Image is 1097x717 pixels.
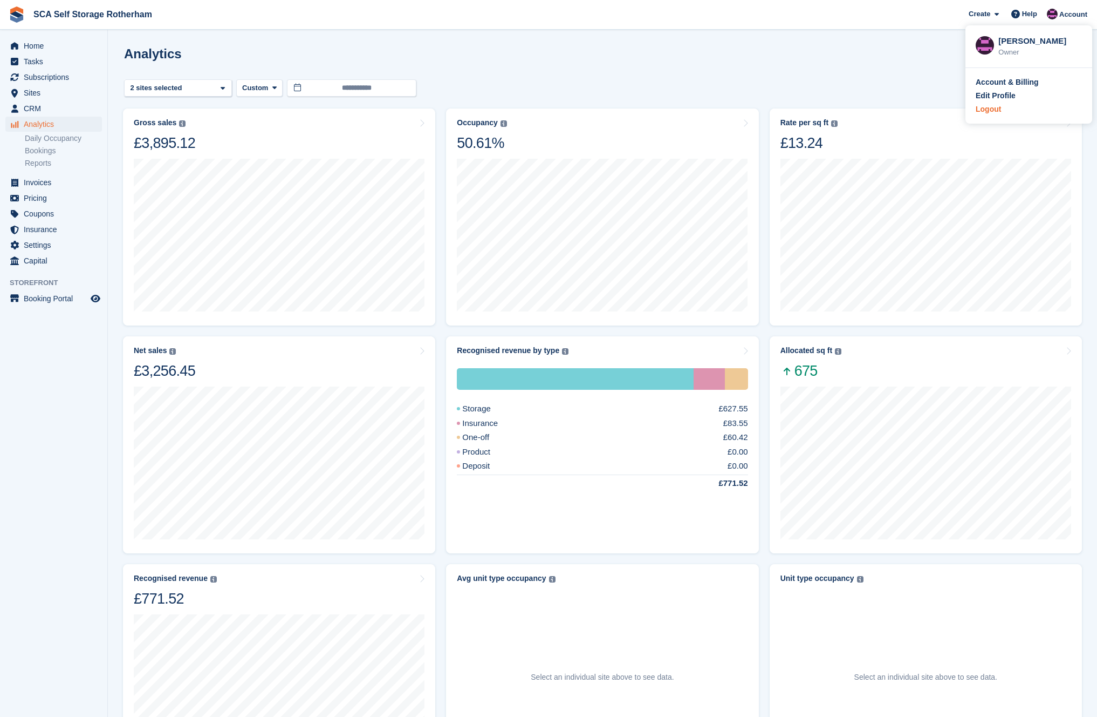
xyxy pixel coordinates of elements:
img: icon-info-grey-7440780725fd019a000dd9b08b2336e03edf1995a4989e88bcd33f0948082b44.svg [857,576,863,583]
a: menu [5,191,102,206]
div: £627.55 [718,403,748,415]
span: Settings [24,238,88,253]
div: £83.55 [723,417,748,430]
div: Edit Profile [976,90,1016,102]
a: menu [5,175,102,190]
a: Account & Billing [976,77,1082,88]
a: menu [5,70,102,85]
span: Booking Portal [24,291,88,306]
img: icon-info-grey-7440780725fd019a000dd9b08b2336e03edf1995a4989e88bcd33f0948082b44.svg [549,576,556,583]
a: menu [5,117,102,132]
a: Daily Occupancy [25,133,102,144]
div: Storage [457,403,517,415]
h2: Analytics [124,46,182,61]
a: menu [5,222,102,237]
div: Unit type occupancy [780,574,854,583]
span: Tasks [24,54,88,69]
div: Avg unit type occupancy [457,574,546,583]
a: Logout [976,104,1082,115]
span: 675 [780,362,841,380]
a: menu [5,101,102,116]
div: Gross sales [134,118,176,127]
div: 2 sites selected [128,83,186,93]
a: menu [5,238,102,253]
span: Coupons [24,206,88,221]
img: icon-info-grey-7440780725fd019a000dd9b08b2336e03edf1995a4989e88bcd33f0948082b44.svg [210,576,217,583]
span: Analytics [24,117,88,132]
div: £0.00 [728,446,748,458]
div: Recognised revenue by type [457,346,559,355]
span: Custom [242,83,268,93]
a: menu [5,253,102,268]
div: Logout [976,104,1001,115]
a: Preview store [89,292,102,305]
img: icon-info-grey-7440780725fd019a000dd9b08b2336e03edf1995a4989e88bcd33f0948082b44.svg [835,348,841,355]
span: Invoices [24,175,88,190]
a: menu [5,206,102,221]
img: Dale Chapman [1047,9,1058,19]
div: Recognised revenue [134,574,208,583]
span: Create [969,9,990,19]
div: £3,256.45 [134,362,195,380]
span: Home [24,38,88,53]
div: Deposit [457,460,516,472]
div: Insurance [694,368,725,390]
img: icon-info-grey-7440780725fd019a000dd9b08b2336e03edf1995a4989e88bcd33f0948082b44.svg [831,120,838,127]
div: Allocated sq ft [780,346,832,355]
span: Insurance [24,222,88,237]
div: One-off [457,431,515,444]
a: SCA Self Storage Rotherham [29,5,156,23]
button: Custom [236,79,283,97]
a: Bookings [25,146,102,156]
div: [PERSON_NAME] [998,35,1082,45]
img: icon-info-grey-7440780725fd019a000dd9b08b2336e03edf1995a4989e88bcd33f0948082b44.svg [500,120,507,127]
div: £60.42 [723,431,748,444]
div: Owner [998,47,1082,58]
div: Storage [457,368,694,390]
span: Sites [24,85,88,100]
img: icon-info-grey-7440780725fd019a000dd9b08b2336e03edf1995a4989e88bcd33f0948082b44.svg [562,348,568,355]
div: Account & Billing [976,77,1039,88]
div: £771.52 [134,590,217,608]
div: Net sales [134,346,167,355]
span: Subscriptions [24,70,88,85]
span: Help [1022,9,1037,19]
a: menu [5,85,102,100]
span: Storefront [10,278,107,288]
p: Select an individual site above to see data. [531,672,674,683]
img: Dale Chapman [976,36,994,55]
div: Occupancy [457,118,497,127]
a: Reports [25,158,102,168]
span: CRM [24,101,88,116]
a: menu [5,38,102,53]
a: menu [5,54,102,69]
div: £0.00 [728,460,748,472]
div: One-off [725,368,748,390]
img: icon-info-grey-7440780725fd019a000dd9b08b2336e03edf1995a4989e88bcd33f0948082b44.svg [179,120,186,127]
div: 50.61% [457,134,506,152]
div: £13.24 [780,134,838,152]
span: Capital [24,253,88,268]
div: £3,895.12 [134,134,195,152]
div: Rate per sq ft [780,118,828,127]
p: Select an individual site above to see data. [854,672,997,683]
a: menu [5,291,102,306]
span: Pricing [24,191,88,206]
img: icon-info-grey-7440780725fd019a000dd9b08b2336e03edf1995a4989e88bcd33f0948082b44.svg [169,348,176,355]
div: Insurance [457,417,524,430]
div: Product [457,446,516,458]
span: Account [1059,9,1087,20]
div: £771.52 [693,477,748,490]
a: Edit Profile [976,90,1082,102]
img: stora-icon-8386f47178a22dfd0bd8f6a31ec36ba5ce8667c1dd55bd0f319d3a0aa187defe.svg [9,6,25,23]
